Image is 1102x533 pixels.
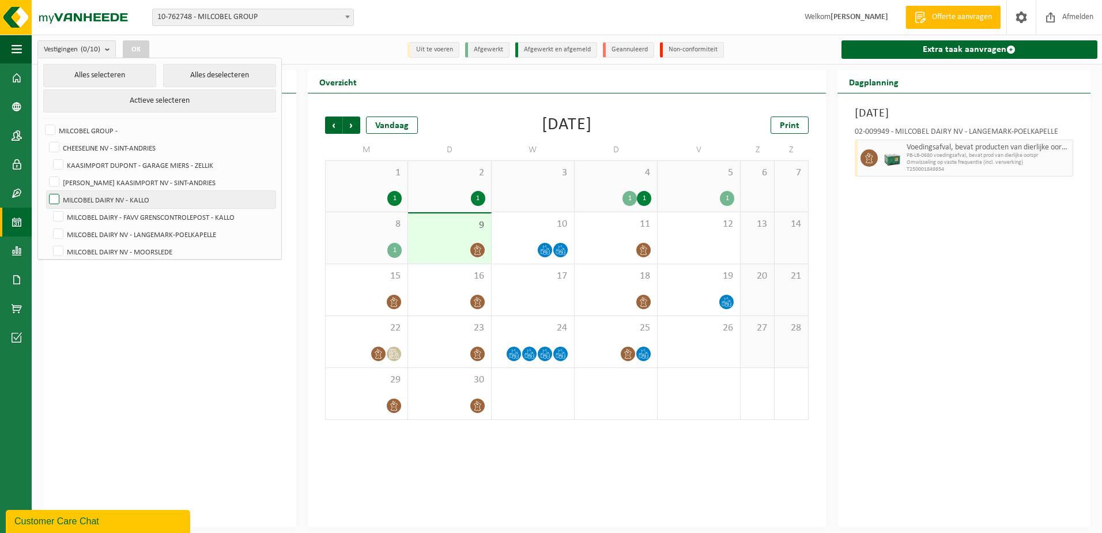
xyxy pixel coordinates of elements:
button: Actieve selecteren [43,89,276,112]
span: 5 [663,167,734,179]
td: D [408,140,491,160]
span: Offerte aanvragen [929,12,995,23]
span: 1 [331,167,402,179]
span: 14 [780,218,802,231]
h2: Overzicht [308,70,368,93]
span: 18 [580,270,651,283]
div: [DATE] [542,117,592,134]
span: 27 [746,322,768,335]
div: Vandaag [366,117,418,134]
a: Offerte aanvragen [905,6,1001,29]
td: V [658,140,741,160]
span: 30 [414,374,485,386]
div: 1 [387,243,402,258]
span: 28 [780,322,802,335]
span: 12 [663,218,734,231]
div: 1 [637,191,651,206]
div: 1 [622,191,637,206]
span: 16 [414,270,485,283]
li: Non-conformiteit [660,42,724,58]
span: 9 [414,219,485,232]
span: 13 [746,218,768,231]
div: 1 [387,191,402,206]
span: Vorige [325,117,342,134]
span: 20 [746,270,768,283]
span: 17 [497,270,568,283]
button: Alles selecteren [43,64,156,87]
span: 4 [580,167,651,179]
span: 6 [746,167,768,179]
span: 26 [663,322,734,335]
td: Z [775,140,809,160]
count: (0/10) [81,46,100,53]
span: 25 [580,322,651,335]
span: 24 [497,322,568,335]
label: CHEESELINE NV - SINT-ANDRIES [47,139,275,156]
span: 22 [331,322,402,335]
label: MILCOBEL DAIRY - FAVV GRENSCONTROLEPOST - KALLO [51,208,275,226]
span: 2 [414,167,485,179]
span: Vestigingen [44,41,100,58]
span: 10-762748 - MILCOBEL GROUP [153,9,353,25]
button: Vestigingen(0/10) [37,40,116,58]
label: MILCOBEL DAIRY NV - LANGEMARK-POELKAPELLE [51,226,275,243]
img: PB-LB-0680-HPE-GN-01 [884,149,901,167]
li: Afgewerkt en afgemeld [515,42,597,58]
td: M [325,140,408,160]
label: [PERSON_NAME] KAASIMPORT NV - SINT-ANDRIES [47,174,275,191]
label: KAASIMPORT DUPONT - GARAGE MIERS - ZELLIK [51,156,275,174]
strong: [PERSON_NAME] [831,13,888,21]
li: Uit te voeren [407,42,459,58]
button: OK [123,40,149,59]
h2: Dagplanning [837,70,910,93]
td: Z [741,140,775,160]
span: 11 [580,218,651,231]
span: 10-762748 - MILCOBEL GROUP [152,9,354,26]
h3: [DATE] [855,105,1073,122]
div: 02-009949 - MILCOBEL DAIRY NV - LANGEMARK-POELKAPELLE [855,128,1073,140]
span: Volgende [343,117,360,134]
a: Extra taak aanvragen [841,40,1097,59]
label: MILCOBEL GROUP - [43,122,275,139]
span: PB-LB-0680 voedingsafval, bevat prod van dierlijke oorspr [907,152,1070,159]
span: Voedingsafval, bevat producten van dierlijke oorsprong, onverpakt, categorie 3 [907,143,1070,152]
td: D [575,140,658,160]
span: Print [780,121,799,130]
label: MILCOBEL DAIRY NV - KALLO [47,191,275,208]
li: Afgewerkt [465,42,510,58]
td: W [492,140,575,160]
iframe: chat widget [6,508,193,533]
span: Omwisseling op vaste frequentie (incl. verwerking) [907,159,1070,166]
div: 1 [720,191,734,206]
span: 3 [497,167,568,179]
a: Print [771,117,809,134]
label: MILCOBEL DAIRY NV - MOORSLEDE [51,243,275,260]
span: T250001849854 [907,166,1070,173]
div: 1 [471,191,485,206]
span: 15 [331,270,402,283]
button: Alles deselecteren [163,64,276,87]
span: 29 [331,374,402,386]
span: 8 [331,218,402,231]
span: 10 [497,218,568,231]
span: 7 [780,167,802,179]
span: 23 [414,322,485,335]
span: 19 [663,270,734,283]
li: Geannuleerd [603,42,654,58]
span: 21 [780,270,802,283]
